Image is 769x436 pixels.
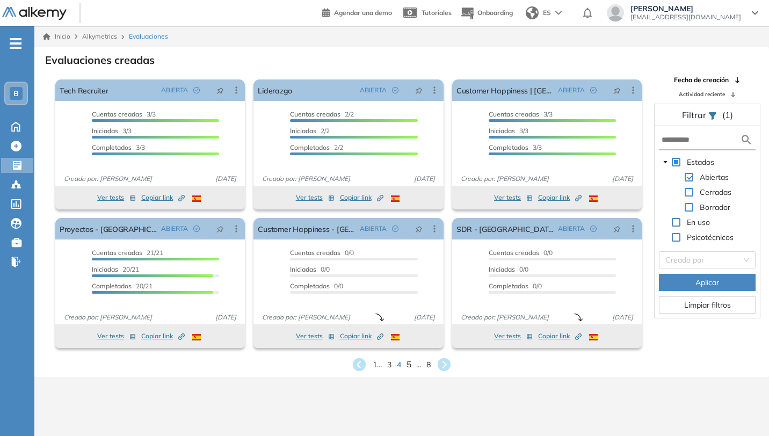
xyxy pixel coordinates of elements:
span: Agendar una demo [334,9,392,17]
span: Aplicar [695,277,719,288]
span: 21/21 [92,249,163,257]
span: 0/0 [290,265,330,273]
button: Aplicar [659,274,756,291]
span: Cuentas creadas [92,249,142,257]
span: Creado por: [PERSON_NAME] [60,174,156,184]
span: 1 ... [373,359,382,370]
span: [DATE] [410,174,439,184]
button: Ver tests [296,191,335,204]
span: Iniciadas [290,265,316,273]
span: Copiar link [340,193,383,202]
span: 0/0 [489,265,528,273]
img: ESP [391,334,400,340]
span: check-circle [590,87,597,93]
button: pushpin [605,82,629,99]
span: 4 [397,359,401,370]
span: caret-down [663,159,668,165]
span: ABIERTA [360,85,387,95]
span: En uso [685,216,712,229]
span: Cerradas [698,186,734,199]
span: Creado por: [PERSON_NAME] [258,174,354,184]
span: Completados [92,282,132,290]
button: Limpiar filtros [659,296,756,314]
span: Completados [489,143,528,151]
span: 20/21 [92,265,139,273]
span: 0/0 [489,249,553,257]
img: ESP [192,334,201,340]
span: 2/2 [290,143,343,151]
a: Tech Recruiter [60,79,108,101]
button: pushpin [208,220,232,237]
span: check-circle [590,226,597,232]
span: ABIERTA [558,224,585,234]
span: Alkymetrics [82,32,117,40]
span: Fecha de creación [674,75,729,85]
span: Completados [92,143,132,151]
span: 20/21 [92,282,153,290]
span: 5 [407,358,411,370]
button: Copiar link [340,330,383,343]
span: Abiertas [698,171,731,184]
span: Cuentas creadas [489,110,539,118]
span: Onboarding [477,9,513,17]
span: 3/3 [489,110,553,118]
span: Psicotécnicos [685,231,736,244]
span: 3/3 [489,143,542,151]
button: Ver tests [97,191,136,204]
a: Customer Happiness | [GEOGRAPHIC_DATA] [456,79,554,101]
span: Completados [290,282,330,290]
span: check-circle [392,87,398,93]
span: [DATE] [410,313,439,322]
span: B [13,89,19,98]
a: Proyectos - [GEOGRAPHIC_DATA] [60,218,157,239]
span: Borrador [700,202,730,212]
span: ES [543,8,551,18]
i: - [10,42,21,45]
span: Borrador [698,201,732,214]
span: [DATE] [211,174,241,184]
span: ABIERTA [360,224,387,234]
span: pushpin [216,224,224,233]
img: search icon [740,133,753,147]
span: Cuentas creadas [290,110,340,118]
span: ABIERTA [161,224,188,234]
img: arrow [555,11,562,15]
span: Actividad reciente [679,90,725,98]
span: check-circle [193,226,200,232]
span: Iniciadas [489,265,515,273]
span: [DATE] [608,174,637,184]
button: Ver tests [494,330,533,343]
span: Limpiar filtros [684,299,731,311]
a: SDR - [GEOGRAPHIC_DATA] [456,218,554,239]
span: 8 [426,359,431,370]
button: Ver tests [296,330,335,343]
span: [DATE] [608,313,637,322]
span: Cerradas [700,187,731,197]
span: Copiar link [340,331,383,341]
span: Iniciadas [92,127,118,135]
span: Copiar link [141,193,185,202]
span: 0/0 [290,249,354,257]
a: Customer Happiness - [GEOGRAPHIC_DATA] [258,218,355,239]
span: Cuentas creadas [92,110,142,118]
span: pushpin [613,224,621,233]
span: 3/3 [92,110,156,118]
span: Iniciadas [489,127,515,135]
span: Creado por: [PERSON_NAME] [60,313,156,322]
button: Copiar link [340,191,383,204]
span: (1) [722,108,733,121]
span: Completados [489,282,528,290]
span: ABIERTA [558,85,585,95]
span: Filtrar [682,110,708,120]
span: [PERSON_NAME] [630,4,741,13]
img: ESP [589,334,598,340]
button: pushpin [407,220,431,237]
span: check-circle [193,87,200,93]
span: Evaluaciones [129,32,168,41]
button: Copiar link [538,191,582,204]
span: Completados [290,143,330,151]
button: Copiar link [141,330,185,343]
span: ABIERTA [161,85,188,95]
span: Iniciadas [92,265,118,273]
span: Copiar link [141,331,185,341]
